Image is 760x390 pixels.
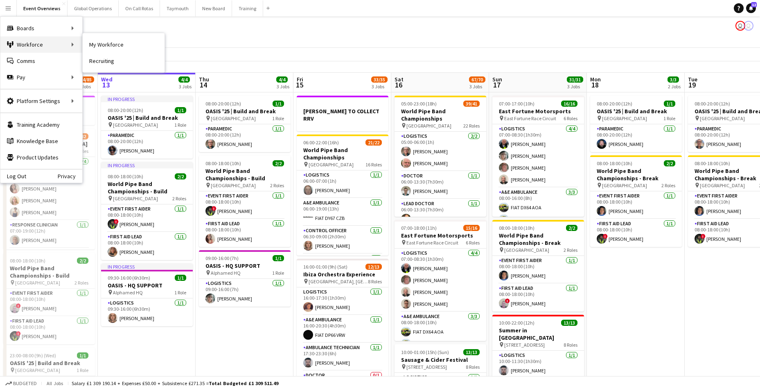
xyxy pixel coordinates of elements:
app-card-role: Event First Aider1/108:00-18:00 (10h)![PERSON_NAME] [199,191,291,219]
div: Platform Settings [0,93,82,109]
div: In progress09:30-16:00 (6h30m)1/1OASIS - HQ SUPPORT Alphamed HQ1 RoleLogistics1/109:30-16:00 (6h3... [101,263,193,326]
div: 05:00-23:00 (18h)39/41World Pipe Band Championships [GEOGRAPHIC_DATA]22 RolesLogistics2/205:00-06... [395,96,486,217]
span: 6 Roles [466,240,480,246]
app-card-role: Logistics1/116:00-17:30 (1h30m)[PERSON_NAME] [297,287,388,315]
span: 39/41 [463,101,480,107]
app-card-role: Ambulance Technician1/117:30-23:30 (6h)[PERSON_NAME] [297,343,388,371]
app-job-card: [PERSON_NAME] TO COLLECT RRV [297,96,388,131]
span: 1 Role [272,115,284,121]
app-card-role: Logistics1/109:30-16:00 (6h30m)[PERSON_NAME] [101,298,193,326]
span: 08:00-18:00 (10h) [108,173,143,179]
span: 1 Role [272,270,284,276]
span: 08:00-20:00 (12h) [597,101,632,107]
span: 06:00-22:00 (16h) [303,139,339,146]
app-job-card: 08:00-18:00 (10h)2/2World Pipe Band Championships - Break [GEOGRAPHIC_DATA]2 RolesEvent First Aid... [492,220,584,312]
div: 09:00-16:00 (7h)1/1OASIS - HQ SUPPORT Alphamed HQ1 RoleLogistics1/109:00-16:00 (7h)[PERSON_NAME] [199,250,291,307]
h3: Ibiza Orchestra Experience [297,271,388,278]
h3: World Pipe Band Championships [297,146,388,161]
span: 12 [751,2,757,7]
div: Boards [0,20,82,36]
span: 3/3 [668,76,679,83]
span: 2/2 [77,258,88,264]
div: 07:00-17:00 (10h)16/16East Fortune Motorsports East Fortune Race Circuit6 RolesLogistics4/407:00-... [492,96,584,217]
span: ! [505,298,510,303]
span: 2 Roles [270,182,284,188]
span: 1/1 [175,107,186,113]
app-job-card: 08:00-20:00 (12h)1/1OASIS '25 | Build and Break [GEOGRAPHIC_DATA]1 RoleParamedic1/108:00-20:00 (1... [199,96,291,152]
app-card-role: First Aid Lead1/108:00-18:00 (10h)![PERSON_NAME] [492,284,584,312]
span: ! [16,331,21,336]
app-card-role: Event First Aider1/108:00-18:00 (10h)[PERSON_NAME] [590,191,682,219]
a: Recruiting [83,53,165,69]
span: Alphamed HQ [113,289,143,296]
span: [GEOGRAPHIC_DATA] [504,247,549,253]
app-job-card: 16:00-01:00 (9h) (Sat)12/13Ibiza Orchestra Experience [GEOGRAPHIC_DATA], [GEOGRAPHIC_DATA]8 Roles... [297,259,388,380]
span: 15 [295,80,303,90]
span: 07:00-18:00 (11h) [401,225,437,231]
div: Pay [0,69,82,85]
span: 17 [491,80,502,90]
span: 2 Roles [172,195,186,202]
div: 3 Jobs [179,83,192,90]
span: [GEOGRAPHIC_DATA] [700,182,745,188]
h3: OASIS '25 | Build and Break [3,359,95,367]
span: 1/1 [175,275,186,281]
app-card-role: Logistics1/106:00-07:00 (1h)[PERSON_NAME] [297,170,388,198]
button: Global Operations [68,0,119,16]
span: 13 [100,80,113,90]
div: 3 Jobs [567,83,583,90]
button: On Call Rotas [119,0,160,16]
span: 08:00-18:00 (10h) [597,160,632,166]
app-card-role: Paramedic1/108:00-20:00 (12h)[PERSON_NAME] [101,131,193,159]
span: 23:00-08:00 (9h) (Wed) [10,352,56,359]
span: 67/70 [469,76,485,83]
span: 10:00-22:00 (12h) [499,320,534,326]
span: 05:00-23:00 (18h) [401,101,437,107]
app-job-card: 08:00-18:00 (10h)2/2World Pipe Band Championships - Break [GEOGRAPHIC_DATA]2 RolesEvent First Aid... [590,155,682,247]
span: [GEOGRAPHIC_DATA] [113,122,158,128]
a: Training Academy [0,117,82,133]
button: Taymouth [160,0,196,16]
span: 16 Roles [365,161,382,168]
div: 4 Jobs [78,83,94,90]
span: 16:00-01:00 (9h) (Sat) [303,264,347,270]
span: 07:00-17:00 (10h) [499,101,534,107]
button: Budgeted [4,379,38,388]
span: Total Budgeted £1 309 511.49 [209,380,278,386]
span: 12/13 [365,264,382,270]
app-card-role: Logistics4/407:00-08:30 (1h30m)[PERSON_NAME][PERSON_NAME][PERSON_NAME][PERSON_NAME] [492,124,584,188]
span: [STREET_ADDRESS] [504,342,545,348]
span: 1 Role [174,289,186,296]
span: 09:00-16:00 (7h) [205,255,239,261]
span: 4/4 [276,76,288,83]
span: 8 Roles [564,342,577,348]
h3: World Pipe Band Championships - Break [492,232,584,247]
span: 13/13 [561,320,577,326]
span: 33/35 [371,76,388,83]
a: My Workforce [83,36,165,53]
div: Salary £1 309 190.14 + Expenses £50.00 + Subsistence £271.35 = [72,380,278,386]
div: 2 Jobs [668,83,681,90]
a: Product Updates [0,149,82,166]
h3: East Fortune Motorsports [492,108,584,115]
div: In progress08:00-18:00 (10h)2/2World Pipe Band Championships - Build [GEOGRAPHIC_DATA]2 RolesEven... [101,162,193,260]
span: 1 Role [77,367,88,373]
app-card-role: A&E Ambulance3/308:00-16:00 (8h)FIAT DX64 AOAFIAT DX65 AAK [492,188,584,239]
span: East Fortune Race Circuit [504,115,556,121]
a: 12 [746,3,756,13]
h3: Sausage & Cider Festival [395,356,486,363]
span: East Fortune Race Circuit [406,240,458,246]
span: 21/22 [365,139,382,146]
span: Mon [590,76,601,83]
span: [GEOGRAPHIC_DATA] [15,280,60,286]
span: 08:00-18:00 (10h) [205,160,241,166]
a: Knowledge Base [0,133,82,149]
h3: [PERSON_NAME] TO COLLECT RRV [297,108,388,122]
span: 16 [393,80,404,90]
app-card-role: A&E Ambulance3/308:00-18:00 (10h)FIAT DX64 AOAFIAT DX65 AAK [395,312,486,363]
